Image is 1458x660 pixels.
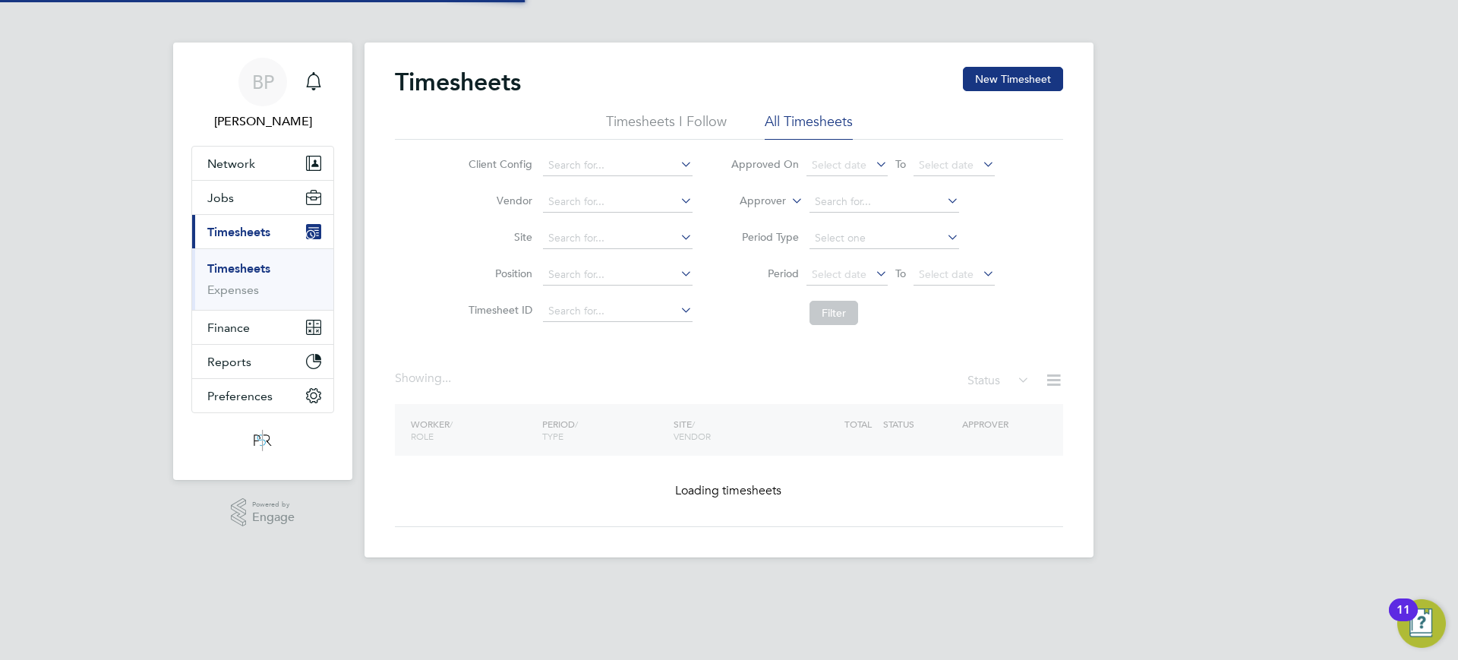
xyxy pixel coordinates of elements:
[207,355,251,369] span: Reports
[207,283,259,297] a: Expenses
[252,511,295,524] span: Engage
[1396,610,1410,630] div: 11
[543,191,693,213] input: Search for...
[207,191,234,205] span: Jobs
[231,498,295,527] a: Powered byEngage
[395,67,521,97] h2: Timesheets
[731,230,799,244] label: Period Type
[464,267,532,280] label: Position
[192,345,333,378] button: Reports
[543,264,693,286] input: Search for...
[192,147,333,180] button: Network
[731,267,799,280] label: Period
[963,67,1063,91] button: New Timesheet
[442,371,451,386] span: ...
[812,267,866,281] span: Select date
[809,191,959,213] input: Search for...
[192,181,333,214] button: Jobs
[191,112,334,131] span: Ben Perkin
[1397,599,1446,648] button: Open Resource Center, 11 new notifications
[464,303,532,317] label: Timesheet ID
[543,228,693,249] input: Search for...
[891,154,910,174] span: To
[191,428,334,453] a: Go to home page
[191,58,334,131] a: BP[PERSON_NAME]
[395,371,454,387] div: Showing
[207,389,273,403] span: Preferences
[207,156,255,171] span: Network
[718,194,786,209] label: Approver
[919,267,974,281] span: Select date
[192,379,333,412] button: Preferences
[919,158,974,172] span: Select date
[812,158,866,172] span: Select date
[207,261,270,276] a: Timesheets
[207,321,250,335] span: Finance
[249,428,276,453] img: psrsolutions-logo-retina.png
[809,301,858,325] button: Filter
[252,72,274,92] span: BP
[173,43,352,480] nav: Main navigation
[464,157,532,171] label: Client Config
[967,371,1033,392] div: Status
[891,264,910,283] span: To
[252,498,295,511] span: Powered by
[731,157,799,171] label: Approved On
[464,194,532,207] label: Vendor
[464,230,532,244] label: Site
[192,311,333,344] button: Finance
[207,225,270,239] span: Timesheets
[809,228,959,249] input: Select one
[192,215,333,248] button: Timesheets
[606,112,727,140] li: Timesheets I Follow
[543,301,693,322] input: Search for...
[765,112,853,140] li: All Timesheets
[543,155,693,176] input: Search for...
[192,248,333,310] div: Timesheets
